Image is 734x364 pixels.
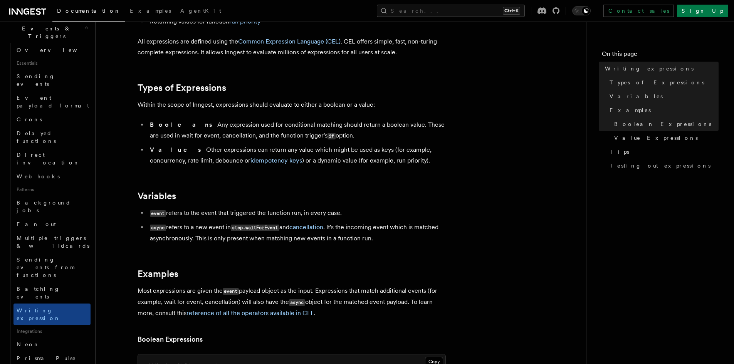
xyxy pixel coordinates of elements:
a: Background jobs [13,196,91,217]
span: Essentials [13,57,91,69]
span: Types of Expressions [610,79,704,86]
span: Examples [610,106,651,114]
span: Patterns [13,183,91,196]
kbd: Ctrl+K [503,7,520,15]
span: Crons [17,116,42,122]
a: Direct invocation [13,148,91,169]
a: Writing expressions [602,62,719,75]
span: Writing expressions [605,65,694,72]
code: event [150,210,166,217]
span: Webhooks [17,173,60,179]
span: Multiple triggers & wildcards [17,235,89,249]
span: Background jobs [17,200,71,213]
a: Examples [125,2,176,21]
span: Boolean Expressions [614,120,711,128]
code: event [223,288,239,295]
a: Neon [13,337,91,351]
span: AgentKit [180,8,221,14]
li: refers to the event that triggered the function run, in every case. [148,208,446,219]
a: Writing expression [13,304,91,325]
a: Overview [13,43,91,57]
p: All expressions are defined using the . CEL offers simple, fast, non-turing complete expressions.... [138,36,446,58]
a: Variables [606,89,719,103]
a: Variables [138,191,176,201]
li: refers to a new event in and . It's the incoming event which is matched asynchronously. This is o... [148,222,446,244]
span: Variables [610,92,663,100]
span: Writing expression [17,307,60,321]
a: cancellation [289,223,323,231]
button: Events & Triggers [6,22,91,43]
a: Event payload format [13,91,91,112]
span: Examples [130,8,171,14]
a: Boolean Expressions [138,334,203,345]
a: reference of all the operators available in CEL [186,309,314,317]
p: Within the scope of Inngest, expressions should evaluate to either a boolean or a value: [138,99,446,110]
a: Contact sales [603,5,674,17]
a: Testing out expressions [606,159,719,173]
a: Sign Up [677,5,728,17]
span: Prisma Pulse [17,355,76,361]
a: Crons [13,112,91,126]
span: Delayed functions [17,130,56,144]
code: async [150,225,166,231]
code: async [289,299,305,306]
span: Integrations [13,325,91,337]
span: Tips [610,148,629,156]
a: Common Expression Language (CEL) [238,38,341,45]
span: Fan out [17,221,56,227]
a: Value Expressions [611,131,719,145]
strong: Values [150,146,202,153]
p: Most expressions are given the payload object as the input. Expressions that match additional eve... [138,285,446,319]
a: Boolean Expressions [611,117,719,131]
span: Events & Triggers [6,25,84,40]
a: Multiple triggers & wildcards [13,231,91,253]
span: Overview [17,47,96,53]
a: Tips [606,145,719,159]
span: Direct invocation [17,152,80,166]
span: Documentation [57,8,121,14]
a: Types of Expressions [606,75,719,89]
button: Toggle dark mode [572,6,591,15]
strong: Booleans [150,121,213,128]
a: Types of Expressions [138,82,226,93]
code: if [328,133,336,139]
span: Value Expressions [614,134,698,142]
a: Sending events from functions [13,253,91,282]
button: Search...Ctrl+K [377,5,525,17]
a: Delayed functions [13,126,91,148]
span: Event payload format [17,95,89,109]
span: Testing out expressions [610,162,710,169]
a: Documentation [52,2,125,22]
code: step.waitForEvent [231,225,279,231]
a: Examples [138,268,178,279]
li: - Any expression used for conditional matching should return a boolean value. These are used in w... [148,119,446,141]
h4: On this page [602,49,719,62]
a: Batching events [13,282,91,304]
span: Neon [17,341,40,347]
a: AgentKit [176,2,226,21]
span: Batching events [17,286,60,300]
a: Sending events [13,69,91,91]
span: Sending events from functions [17,257,74,278]
a: idempotency keys [250,157,302,164]
a: Examples [606,103,719,117]
span: Sending events [17,73,55,87]
a: Webhooks [13,169,91,183]
li: - Other expressions can return any value which might be used as keys (for example, concurrency, r... [148,144,446,166]
a: Fan out [13,217,91,231]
